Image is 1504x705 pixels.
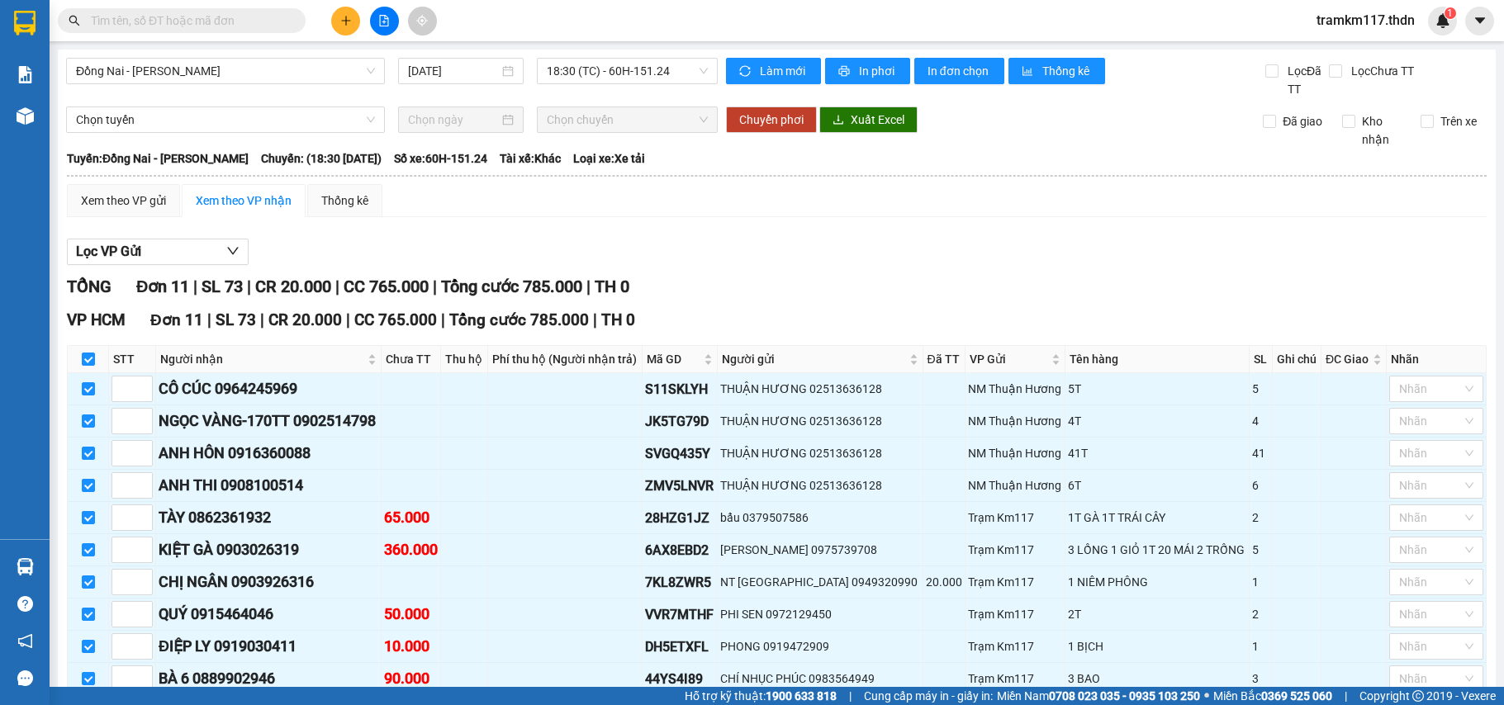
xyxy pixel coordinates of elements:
span: download [833,114,844,127]
div: NGỌC VÀNG-170TT 0902514798 [159,409,378,433]
div: 1 [1252,637,1269,655]
div: 6 [1252,476,1269,494]
div: Trạm Km117 [968,541,1062,559]
div: CÔ CÚC 0964245969 [159,377,378,400]
span: Hỗ trợ kỹ thuật: [685,687,837,705]
div: Thống kê [321,192,368,210]
span: VP HCM [67,310,126,329]
span: Trên xe [1434,112,1483,130]
span: sync [739,65,753,78]
span: Miền Nam [997,687,1200,705]
td: Trạm Km117 [966,534,1065,566]
div: 20.000 [926,573,962,591]
span: CC 765.000 [344,277,429,296]
div: Xem theo VP nhận [196,192,292,210]
span: Tài xế: Khác [500,149,561,168]
div: 5 [1252,380,1269,398]
div: THUẬN HƯƠNG 02513636128 [720,412,919,430]
div: Trạm Km117 [968,605,1062,623]
div: Trạm Km117 [968,509,1062,527]
div: Trạm Km117 [968,573,1062,591]
span: Xuất Excel [851,111,904,129]
th: Thu hộ [441,346,488,373]
td: Trạm Km117 [966,599,1065,631]
td: NM Thuận Hương [966,470,1065,502]
div: VVR7MTHF [645,604,714,625]
div: ANH HÔN 0916360088 [159,442,378,465]
span: down [226,244,240,258]
span: | [1345,687,1347,705]
span: Loại xe: Xe tải [573,149,645,168]
div: 4T [1068,412,1246,430]
span: Người gửi [722,350,905,368]
div: THUẬN HƯƠNG 02513636128 [720,444,919,462]
div: 3 BAO [1068,670,1246,688]
span: Kho nhận [1355,112,1409,149]
div: 6T [1068,476,1246,494]
span: | [260,310,264,329]
img: logo-vxr [14,11,36,35]
td: VVR7MTHF [643,599,718,631]
span: Lọc Chưa TT [1345,62,1416,80]
div: ĐIỆP LY 0919030411 [159,635,378,658]
span: | [593,310,597,329]
td: Trạm Km117 [966,663,1065,695]
div: 5T [1068,380,1246,398]
span: Thống kê [1042,62,1092,80]
th: Tên hàng [1065,346,1250,373]
span: SL 73 [216,310,256,329]
span: | [247,277,251,296]
div: CHÍ NHỤC PHÚC 0983564949 [720,670,919,688]
div: NM Thuận Hương [968,444,1062,462]
span: Lọc VP Gửi [76,241,141,262]
div: Nhãn [1391,350,1482,368]
td: Trạm Km117 [966,631,1065,663]
button: printerIn phơi [825,58,910,84]
div: 7KL8ZWR5 [645,572,714,593]
div: QUÝ 0915464046 [159,603,378,626]
th: STT [109,346,156,373]
span: Tổng cước 785.000 [441,277,582,296]
td: NM Thuận Hương [966,373,1065,405]
div: 1 NIÊM PHÔNG [1068,573,1246,591]
div: THUẬN HƯƠNG 02513636128 [720,380,919,398]
span: ⚪️ [1204,693,1209,699]
span: Miền Bắc [1213,687,1332,705]
button: Chuyển phơi [726,106,817,133]
div: NM Thuận Hương [968,412,1062,430]
span: Số xe: 60H-151.24 [394,149,487,168]
strong: 1900 633 818 [766,689,837,703]
div: [PERSON_NAME] 0975739708 [720,541,919,559]
div: CHỊ NGÂN 0903926316 [159,570,378,594]
span: | [193,277,197,296]
sup: 1 [1445,7,1456,19]
span: | [346,310,350,329]
td: 28HZG1JZ [643,502,718,534]
td: Trạm Km117 [966,502,1065,534]
td: S11SKLYH [643,373,718,405]
span: Người nhận [160,350,364,368]
div: 90.000 [384,667,439,690]
div: SVGQ435Y [645,443,714,464]
span: 18:30 (TC) - 60H-151.24 [547,59,708,83]
div: Trạm Km117 [968,637,1062,655]
div: 2 [1252,509,1269,527]
th: Phí thu hộ (Người nhận trả) [488,346,643,373]
span: | [433,277,437,296]
div: 3 [1252,670,1269,688]
th: Chưa TT [382,346,442,373]
img: warehouse-icon [17,107,34,125]
input: Tìm tên, số ĐT hoặc mã đơn [91,12,286,30]
span: Chọn tuyến [76,107,375,132]
div: NT [GEOGRAPHIC_DATA] 0949320990 [720,573,919,591]
span: | [586,277,591,296]
div: THUẬN HƯƠNG 02513636128 [720,476,919,494]
span: bar-chart [1022,65,1036,78]
strong: 0369 525 060 [1261,689,1332,703]
div: 65.000 [384,506,439,529]
span: In phơi [859,62,897,80]
span: | [849,687,852,705]
span: 1 [1447,7,1453,19]
span: Chuyến: (18:30 [DATE]) [261,149,382,168]
td: 7KL8ZWR5 [643,566,718,599]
